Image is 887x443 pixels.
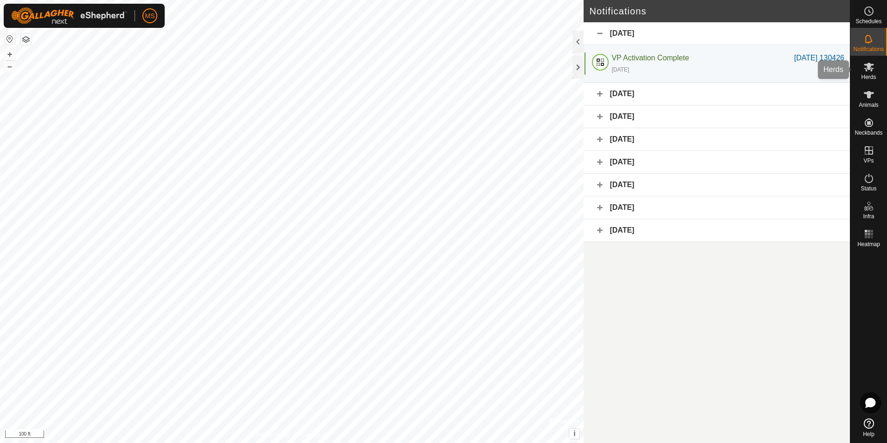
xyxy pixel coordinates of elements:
[589,6,829,17] h2: Notifications
[855,130,882,136] span: Neckbands
[145,11,155,21] span: MS
[584,105,850,128] div: [DATE]
[4,61,15,72] button: –
[863,431,874,437] span: Help
[863,214,874,219] span: Infra
[854,46,884,52] span: Notifications
[4,49,15,60] button: +
[584,196,850,219] div: [DATE]
[859,102,879,108] span: Animals
[584,219,850,242] div: [DATE]
[861,74,876,80] span: Herds
[20,34,32,45] button: Map Layers
[611,54,689,62] span: VP Activation Complete
[611,65,629,74] div: [DATE]
[301,431,328,439] a: Contact Us
[4,33,15,45] button: Reset Map
[584,174,850,196] div: [DATE]
[855,19,881,24] span: Schedules
[569,429,579,439] button: i
[794,52,844,64] div: [DATE] 130426
[573,430,575,437] span: i
[857,241,880,247] span: Heatmap
[584,22,850,45] div: [DATE]
[584,151,850,174] div: [DATE]
[584,83,850,105] div: [DATE]
[584,128,850,151] div: [DATE]
[11,7,127,24] img: Gallagher Logo
[850,415,887,441] a: Help
[863,158,874,163] span: VPs
[255,431,290,439] a: Privacy Policy
[861,186,876,191] span: Status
